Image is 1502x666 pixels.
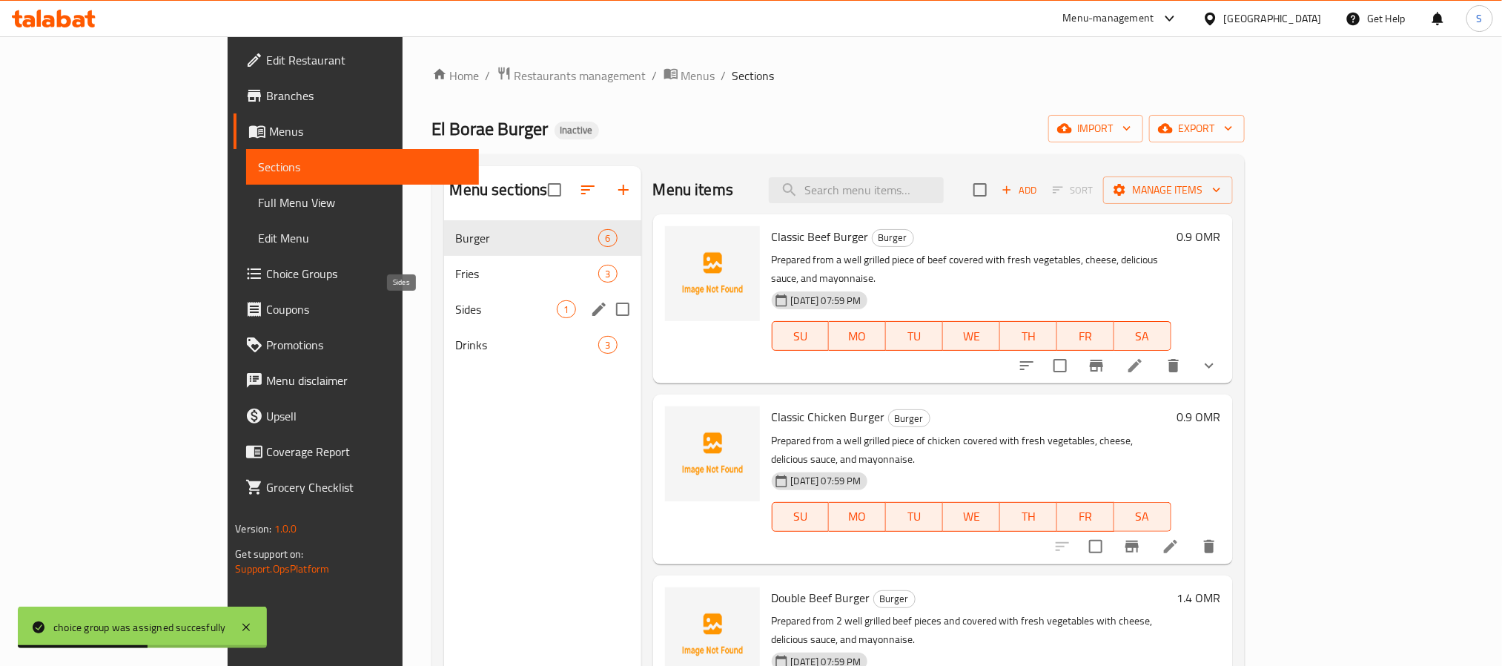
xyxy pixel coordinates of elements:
[772,612,1171,649] p: Prepared from 2 well grilled beef pieces and covered with fresh vegetables with cheese, delicious...
[892,506,937,527] span: TU
[599,338,616,352] span: 3
[1191,348,1227,383] button: show more
[1114,529,1150,564] button: Branch-specific-item
[234,291,478,327] a: Coupons
[1177,587,1221,608] h6: 1.4 OMR
[444,214,641,369] nav: Menu sections
[772,502,830,532] button: SU
[588,298,610,320] button: edit
[598,229,617,247] div: items
[606,172,641,208] button: Add section
[769,177,944,203] input: search
[892,326,937,347] span: TU
[444,327,641,363] div: Drinks3
[1060,119,1131,138] span: import
[235,544,303,564] span: Get support on:
[772,432,1171,469] p: Prepared from a well grilled piece of chicken covered with fresh vegetables, cheese, delicious sa...
[570,172,606,208] span: Sort sections
[732,67,775,85] span: Sections
[665,406,760,501] img: Classic Chicken Burger
[999,182,1039,199] span: Add
[234,256,478,291] a: Choice Groups
[269,122,466,140] span: Menus
[996,179,1043,202] button: Add
[873,229,913,246] span: Burger
[234,113,478,149] a: Menus
[1080,531,1111,562] span: Select to update
[1006,506,1051,527] span: TH
[1063,326,1108,347] span: FR
[456,336,599,354] span: Drinks
[872,229,914,247] div: Burger
[772,587,870,609] span: Double Beef Burger
[599,231,616,245] span: 6
[1114,321,1171,351] button: SA
[1149,115,1245,142] button: export
[943,321,1000,351] button: WE
[53,619,225,636] div: choice group was assigned succesfully
[444,220,641,256] div: Burger6
[888,409,930,427] div: Burger
[432,66,1245,85] nav: breadcrumb
[598,336,617,354] div: items
[874,590,915,607] span: Burger
[234,327,478,363] a: Promotions
[778,326,824,347] span: SU
[456,265,599,283] span: Fries
[1000,321,1057,351] button: TH
[943,502,1000,532] button: WE
[653,179,734,201] h2: Menu items
[1000,502,1057,532] button: TH
[456,229,599,247] div: Burger
[996,179,1043,202] span: Add item
[246,220,478,256] a: Edit Menu
[772,225,869,248] span: Classic Beef Burger
[1224,10,1322,27] div: [GEOGRAPHIC_DATA]
[1079,348,1114,383] button: Branch-specific-item
[1156,348,1191,383] button: delete
[234,363,478,398] a: Menu disclaimer
[497,66,646,85] a: Restaurants management
[1120,326,1165,347] span: SA
[555,124,599,136] span: Inactive
[785,294,867,308] span: [DATE] 07:59 PM
[949,506,994,527] span: WE
[234,78,478,113] a: Branches
[266,443,466,461] span: Coverage Report
[1114,502,1171,532] button: SA
[450,179,548,201] h2: Menu sections
[1177,226,1221,247] h6: 0.9 OMR
[772,321,830,351] button: SU
[234,469,478,505] a: Grocery Checklist
[1162,538,1180,555] a: Edit menu item
[246,149,478,185] a: Sections
[235,559,329,578] a: Support.OpsPlatform
[778,506,824,527] span: SU
[456,300,558,318] span: Sides
[444,291,641,327] div: Sides1edit
[1057,502,1114,532] button: FR
[829,321,886,351] button: MO
[235,519,271,538] span: Version:
[266,478,466,496] span: Grocery Checklist
[266,372,466,389] span: Menu disclaimer
[1126,357,1144,375] a: Edit menu item
[555,122,599,139] div: Inactive
[246,185,478,220] a: Full Menu View
[598,265,617,283] div: items
[557,300,575,318] div: items
[1115,181,1221,200] span: Manage items
[835,506,880,527] span: MO
[234,434,478,469] a: Coverage Report
[665,226,760,321] img: Classic Beef Burger
[274,519,297,538] span: 1.0.0
[266,265,466,283] span: Choice Groups
[886,321,943,351] button: TU
[515,67,646,85] span: Restaurants management
[829,502,886,532] button: MO
[266,51,466,69] span: Edit Restaurant
[1063,506,1108,527] span: FR
[258,194,466,211] span: Full Menu View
